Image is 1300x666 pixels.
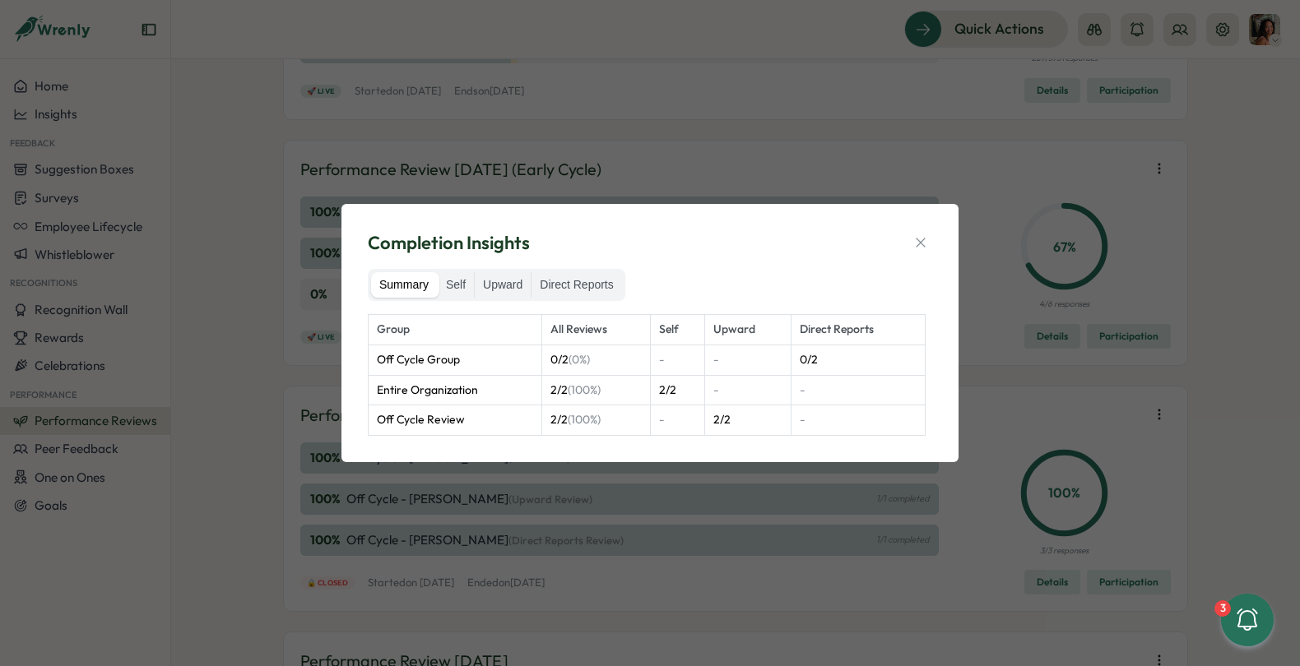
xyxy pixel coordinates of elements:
[369,375,542,405] td: Entire Organization
[542,405,651,436] td: 2 / 2
[368,230,530,256] span: Completion Insights
[704,315,792,345] th: Upward
[438,272,474,298] label: Self
[542,345,651,376] td: 0 / 2
[704,375,792,405] td: -
[792,375,926,405] td: -
[650,405,704,436] td: -
[569,352,590,367] span: (0%)
[704,345,792,376] td: -
[1214,600,1231,617] div: 3
[369,405,542,436] td: Off Cycle Review
[369,345,542,376] td: Off Cycle Group
[650,375,704,405] td: 2 / 2
[475,272,531,298] label: Upward
[532,272,621,298] label: Direct Reports
[704,405,792,436] td: 2 / 2
[568,412,601,427] span: (100%)
[792,345,926,376] td: 0 / 2
[792,315,926,345] th: Direct Reports
[542,375,651,405] td: 2 / 2
[650,315,704,345] th: Self
[542,315,651,345] th: All Reviews
[568,382,601,397] span: (100%)
[1221,594,1274,646] button: 3
[371,272,437,298] label: Summary
[650,345,704,376] td: -
[792,405,926,436] td: -
[369,315,542,345] th: Group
